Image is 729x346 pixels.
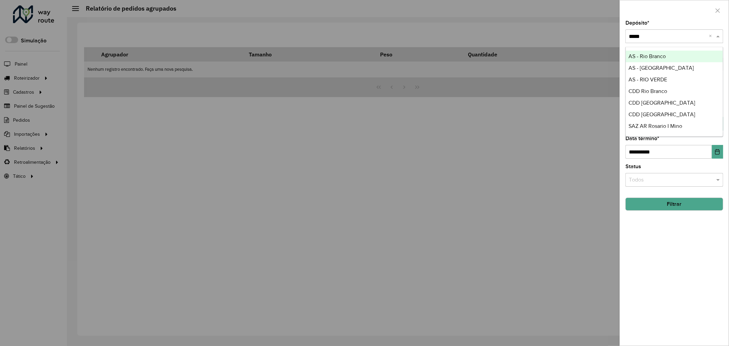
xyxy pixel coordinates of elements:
span: AS - RIO VERDE [629,77,667,82]
span: SAZ AR Rosario I Mino [629,123,682,129]
span: CDD Rio Branco [629,88,667,94]
ng-dropdown-panel: Options list [625,47,723,137]
button: Choose Date [712,145,723,159]
button: Filtrar [625,198,723,211]
span: AS - Rio Branco [629,53,666,59]
label: Data término [625,134,659,143]
label: Status [625,162,641,171]
label: Depósito [625,19,649,27]
span: Clear all [709,32,715,40]
span: AS - [GEOGRAPHIC_DATA] [629,65,694,71]
span: CDD [GEOGRAPHIC_DATA] [629,111,695,117]
span: CDD [GEOGRAPHIC_DATA] [629,100,695,106]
